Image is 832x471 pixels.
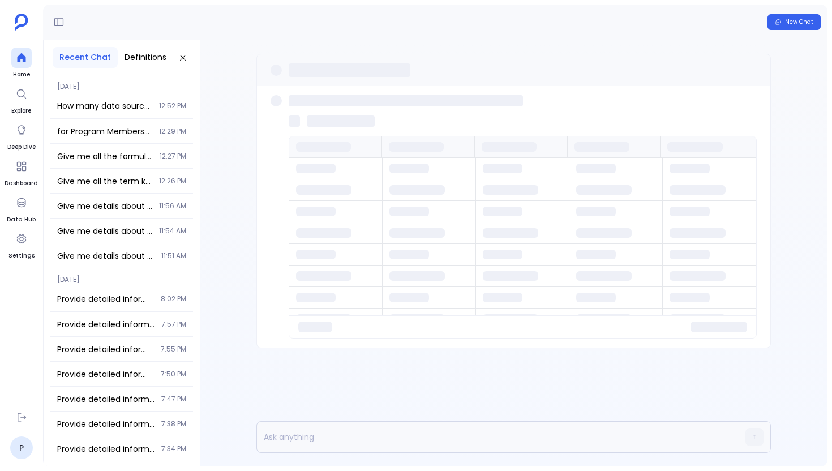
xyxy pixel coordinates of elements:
a: Explore [11,84,32,115]
button: New Chat [767,14,821,30]
span: Data Hub [7,215,36,224]
a: Home [11,48,32,79]
span: Provide detailed information for every column in the marketo_program_membership table, including ... [57,418,155,430]
span: Provide detailed information for every column in the marketo_program_membership table, including ... [57,443,155,455]
span: Give me all the term kd in the system [57,175,152,187]
span: 11:51 AM [161,251,186,260]
span: 7:34 PM [161,444,186,453]
span: Provide detailed information for every column in the marketo_program_membership table, including ... [57,319,155,330]
span: 7:50 PM [161,370,186,379]
span: Provide detailed information for every column in the marketo_program table, including column desc... [57,293,154,305]
a: Settings [8,229,35,260]
span: Settings [8,251,35,260]
span: Provide detailed information for every column in the marketo_program_membership table, including ... [57,344,154,355]
span: 11:54 AM [159,226,186,236]
span: Provide detailed information for every column in the marketo_program_membership table, including ... [57,369,154,380]
span: 8:02 PM [161,294,186,303]
span: for Program Membership table how many columns are enabled disabled [57,126,152,137]
span: Dashboard [5,179,38,188]
a: Dashboard [5,156,38,188]
span: 7:47 PM [161,395,186,404]
button: Definitions [118,47,173,68]
span: Give me details about this table : Email Template History, how many columns are totally there how... [57,225,152,237]
span: [DATE] [50,75,193,91]
span: Explore [11,106,32,115]
button: Recent Chat [53,47,118,68]
span: Give me all the formula kd in the system related to arr [57,151,153,162]
a: Deep Dive [7,120,36,152]
span: 12:52 PM [159,101,186,110]
span: [DATE] [50,268,193,284]
span: Give me details about Activity Add To List table [57,250,155,262]
img: petavue logo [15,14,28,31]
span: 12:27 PM [160,152,186,161]
span: 12:26 PM [159,177,186,186]
span: 12:29 PM [159,127,186,136]
span: 7:55 PM [161,345,186,354]
span: Provide detailed information for every column in the marketo_program_membership table, including ... [57,393,155,405]
span: 7:38 PM [161,419,186,429]
span: 11:56 AM [159,202,186,211]
span: New Chat [785,18,813,26]
span: 7:57 PM [161,320,186,329]
span: Deep Dive [7,143,36,152]
a: Data Hub [7,192,36,224]
span: How many data sources and tables are available? Show me the complete list of all tables and data ... [57,100,152,112]
a: P [10,436,33,459]
span: Give me details about this table : Email Template History, how many columns are totally there how... [57,200,152,212]
span: Home [11,70,32,79]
